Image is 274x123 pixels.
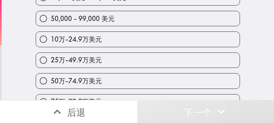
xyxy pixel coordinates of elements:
button: 25万-49.9万美元 [36,53,240,68]
font: 后退 [67,107,85,118]
button: 10万-24.9万美元 [36,32,240,47]
font: 10万-24.9万美元 [51,35,102,43]
font: 50万-74.9万美元 [51,77,102,85]
button: 50万-74.9万美元 [36,73,240,88]
button: 50,000 - 99,000 美元 [36,11,240,26]
font: 75万-99.9万美元 [51,97,102,106]
font: 50,000 - 99,000 美元 [51,14,115,23]
button: 75万-99.9万美元 [36,94,240,109]
font: 25万-49.9万美元 [51,56,102,64]
font: 下一个 [184,107,211,118]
